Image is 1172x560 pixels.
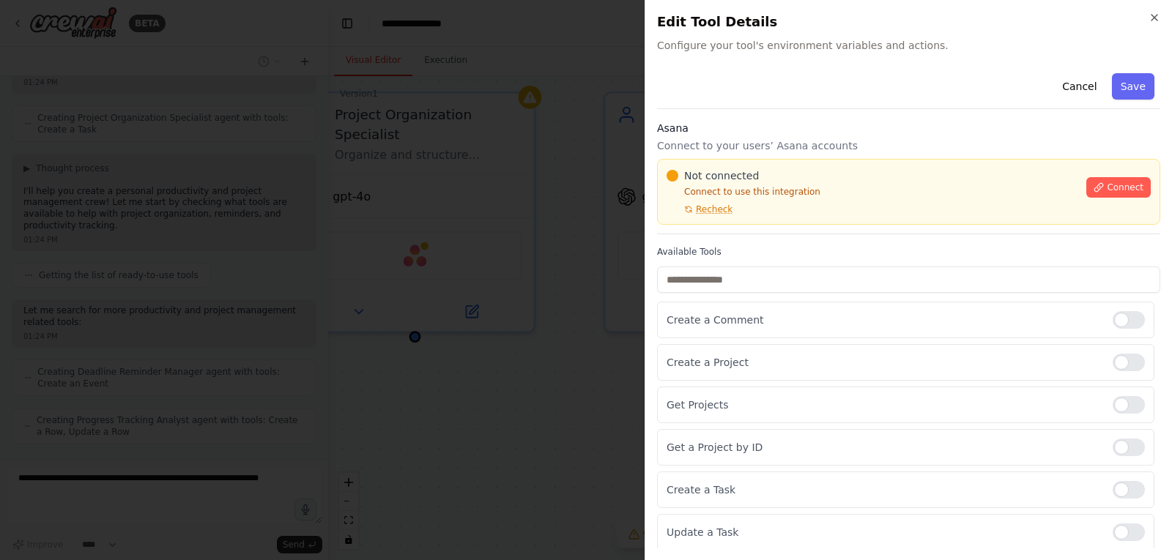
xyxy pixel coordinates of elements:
[1107,182,1143,193] span: Connect
[667,440,1101,455] p: Get a Project by ID
[696,204,732,215] span: Recheck
[657,121,1160,135] h3: Asana
[667,397,1101,412] p: Get Projects
[667,355,1101,370] p: Create a Project
[1112,73,1154,100] button: Save
[1086,177,1151,198] button: Connect
[657,246,1160,258] label: Available Tools
[667,186,1078,198] p: Connect to use this integration
[667,204,732,215] button: Recheck
[684,168,759,183] span: Not connected
[657,138,1160,153] p: Connect to your users’ Asana accounts
[667,525,1101,540] p: Update a Task
[1053,73,1105,100] button: Cancel
[667,313,1101,327] p: Create a Comment
[657,38,1160,53] span: Configure your tool's environment variables and actions.
[657,12,1160,32] h2: Edit Tool Details
[667,482,1101,497] p: Create a Task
